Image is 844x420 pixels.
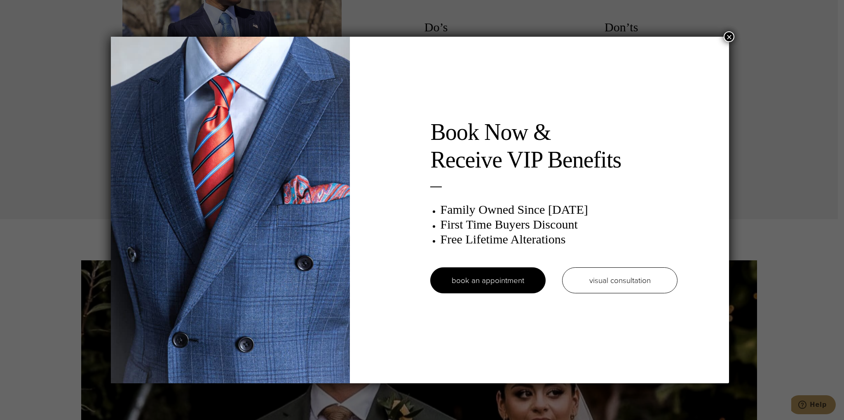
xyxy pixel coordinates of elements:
[440,217,678,232] h3: First Time Buyers Discount
[19,6,35,13] span: Help
[440,232,678,247] h3: Free Lifetime Alterations
[430,267,546,293] a: book an appointment
[430,118,678,174] h2: Book Now & Receive VIP Benefits
[724,31,734,42] button: Close
[440,202,678,217] h3: Family Owned Since [DATE]
[562,267,678,293] a: visual consultation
